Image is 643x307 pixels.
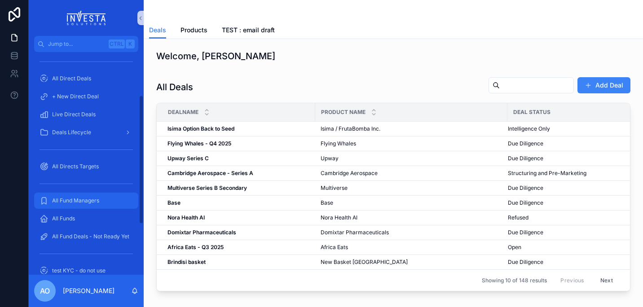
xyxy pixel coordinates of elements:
[508,155,637,162] a: Due Diligence
[34,106,138,123] a: Live Direct Deals
[321,155,502,162] a: Upway
[167,214,205,221] strong: Nora Health AI
[40,285,50,296] span: AO
[508,184,543,192] span: Due Diligence
[321,199,502,206] a: Base
[321,125,502,132] a: Isima / FrutaBomba Inc.
[34,88,138,105] a: + New Direct Deal
[508,155,543,162] span: Due Diligence
[34,263,138,279] a: test KYC - do not use
[156,50,275,62] h1: Welcome, [PERSON_NAME]
[52,75,91,82] span: All Direct Deals
[52,233,129,240] span: All Fund Deals - Not Ready Yet
[167,244,310,251] a: Africa Eats - Q3 2025
[149,26,166,35] span: Deals
[508,229,543,236] span: Due Diligence
[513,109,551,116] span: Deal Status
[508,229,637,236] a: Due Diligence
[508,184,637,192] a: Due Diligence
[508,140,637,147] a: Due Diligence
[508,214,528,221] span: Refused
[167,125,310,132] a: Isima Option Back to Seed
[508,170,586,177] span: Structuring and Pre-Marketing
[167,170,310,177] a: Cambridge Aerospace - Series A
[167,184,310,192] a: Multiverse Series B Secondary
[321,244,502,251] a: Africa Eats
[167,214,310,221] a: Nora Health AI
[167,199,181,206] strong: Base
[508,140,543,147] span: Due Diligence
[52,93,99,100] span: + New Direct Deal
[34,124,138,140] a: Deals Lifecycle
[321,140,502,147] a: Flying Whales
[167,244,224,250] strong: Africa Eats - Q3 2025
[167,140,231,147] strong: Flying Whales - Q4 2025
[48,40,105,48] span: Jump to...
[156,81,193,93] h1: All Deals
[167,229,236,236] strong: Domixtar Pharmaceuticals
[222,22,275,40] a: TEST : email draft
[508,214,637,221] a: Refused
[508,125,550,132] span: Intelligence Only
[508,125,637,132] a: Intelligence Only
[508,199,637,206] a: Due Diligence
[34,70,138,87] a: All Direct Deals
[167,155,310,162] a: Upway Series C
[222,26,275,35] span: TEST : email draft
[167,259,206,265] strong: Brindisi basket
[29,52,144,275] div: scrollable content
[321,184,502,192] a: Multiverse
[321,244,348,251] span: Africa Eats
[508,170,637,177] a: Structuring and Pre-Marketing
[109,39,125,48] span: Ctrl
[321,214,502,221] a: Nora Health AI
[34,228,138,245] a: All Fund Deals - Not Ready Yet
[508,199,543,206] span: Due Diligence
[508,244,637,251] a: Open
[168,109,198,116] span: DealName
[63,286,115,295] p: [PERSON_NAME]
[321,259,408,266] span: New Basket [GEOGRAPHIC_DATA]
[167,170,253,176] strong: Cambridge Aerospace - Series A
[167,155,209,162] strong: Upway Series C
[34,211,138,227] a: All Funds
[167,125,234,132] strong: Isima Option Back to Seed
[321,259,502,266] a: New Basket [GEOGRAPHIC_DATA]
[52,163,99,170] span: All Directs Targets
[321,170,502,177] a: Cambridge Aerospace
[508,244,521,251] span: Open
[321,199,333,206] span: Base
[181,26,207,35] span: Products
[67,11,106,25] img: App logo
[52,197,99,204] span: All Fund Managers
[167,259,310,266] a: Brindisi basket
[482,277,547,284] span: Showing 10 of 148 results
[321,229,502,236] a: Domixtar Pharmaceuticals
[34,158,138,175] a: All Directs Targets
[321,170,378,177] span: Cambridge Aerospace
[321,155,339,162] span: Upway
[34,193,138,209] a: All Fund Managers
[577,77,630,93] button: Add Deal
[508,259,637,266] a: Due Diligence
[167,229,310,236] a: Domixtar Pharmaceuticals
[167,199,310,206] a: Base
[508,259,543,266] span: Due Diligence
[52,129,91,136] span: Deals Lifecycle
[167,184,247,191] strong: Multiverse Series B Secondary
[127,40,134,48] span: K
[321,125,380,132] span: Isima / FrutaBomba Inc.
[321,229,389,236] span: Domixtar Pharmaceuticals
[167,140,310,147] a: Flying Whales - Q4 2025
[594,273,619,287] button: Next
[52,215,75,222] span: All Funds
[34,36,138,52] button: Jump to...CtrlK
[52,267,106,274] span: test KYC - do not use
[321,109,366,116] span: Product Name
[321,140,356,147] span: Flying Whales
[321,214,357,221] span: Nora Health AI
[181,22,207,40] a: Products
[149,22,166,39] a: Deals
[321,184,348,192] span: Multiverse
